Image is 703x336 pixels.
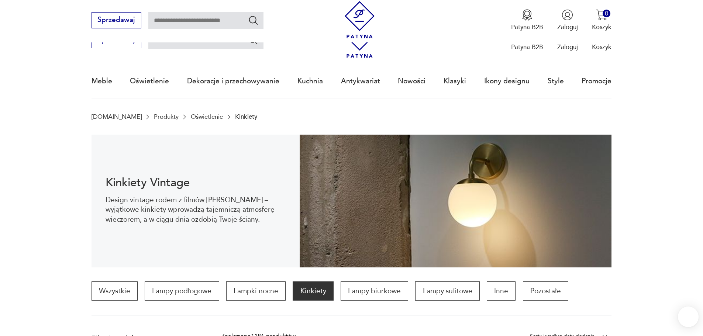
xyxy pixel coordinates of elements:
[106,177,285,188] h1: Kinkiety Vintage
[592,9,611,31] button: 0Koszyk
[398,64,425,98] a: Nowości
[521,9,533,21] img: Ikona medalu
[92,281,138,301] a: Wszystkie
[557,23,578,31] p: Zaloguj
[92,12,141,28] button: Sprzedawaj
[226,281,286,301] a: Lampki nocne
[92,113,142,120] a: [DOMAIN_NAME]
[154,113,179,120] a: Produkty
[487,281,516,301] a: Inne
[444,64,466,98] a: Klasyki
[557,9,578,31] button: Zaloguj
[603,10,610,17] div: 0
[678,306,699,327] iframe: Smartsupp widget button
[548,64,564,98] a: Style
[562,9,573,21] img: Ikonka użytkownika
[248,15,259,25] button: Szukaj
[235,113,257,120] p: Kinkiety
[92,18,141,24] a: Sprzedawaj
[341,1,378,38] img: Patyna - sklep z meblami i dekoracjami vintage
[92,64,112,98] a: Meble
[300,135,612,267] img: Kinkiety vintage
[511,43,543,51] p: Patyna B2B
[592,23,611,31] p: Koszyk
[523,281,568,301] a: Pozostałe
[592,43,611,51] p: Koszyk
[511,23,543,31] p: Patyna B2B
[557,43,578,51] p: Zaloguj
[582,64,611,98] a: Promocje
[341,281,408,301] a: Lampy biurkowe
[145,281,219,301] a: Lampy podłogowe
[511,9,543,31] a: Ikona medaluPatyna B2B
[130,64,169,98] a: Oświetlenie
[248,35,259,45] button: Szukaj
[415,281,479,301] a: Lampy sufitowe
[293,281,333,301] a: Kinkiety
[191,113,223,120] a: Oświetlenie
[297,64,323,98] a: Kuchnia
[484,64,530,98] a: Ikony designu
[511,9,543,31] button: Patyna B2B
[106,195,285,224] p: Design vintage rodem z filmów [PERSON_NAME] – wyjątkowe kinkiety wprowadzą tajemniczą atmosferę w...
[187,64,279,98] a: Dekoracje i przechowywanie
[341,64,380,98] a: Antykwariat
[92,38,141,44] a: Sprzedawaj
[596,9,607,21] img: Ikona koszyka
